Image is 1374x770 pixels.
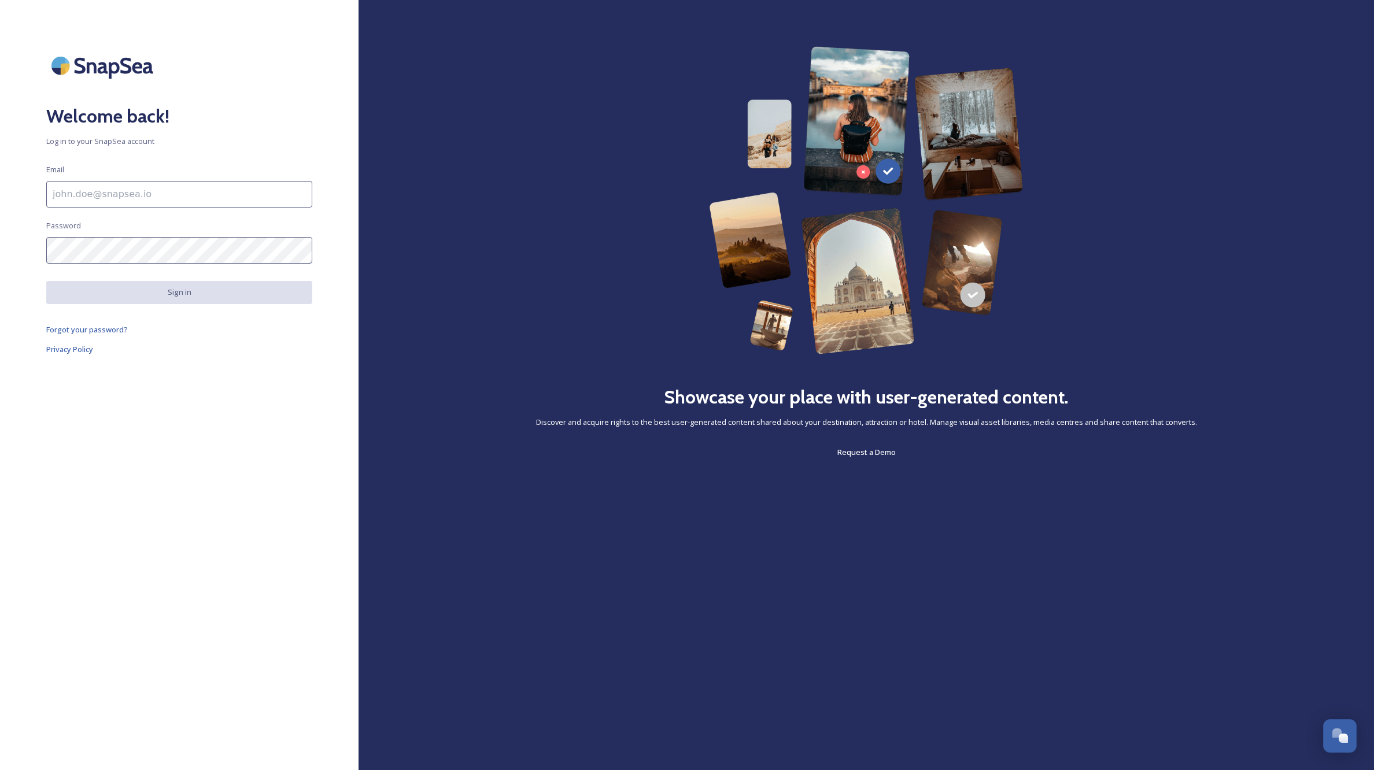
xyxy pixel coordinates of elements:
[46,323,312,336] a: Forgot your password?
[46,102,312,130] h2: Welcome back!
[1323,719,1357,753] button: Open Chat
[664,383,1069,411] h2: Showcase your place with user-generated content.
[46,344,93,354] span: Privacy Policy
[837,445,896,459] a: Request a Demo
[46,342,312,356] a: Privacy Policy
[709,46,1024,354] img: 63b42ca75bacad526042e722_Group%20154-p-800.png
[46,220,81,231] span: Password
[837,447,896,457] span: Request a Demo
[46,181,312,208] input: john.doe@snapsea.io
[46,164,64,175] span: Email
[536,417,1197,428] span: Discover and acquire rights to the best user-generated content shared about your destination, att...
[46,136,312,147] span: Log in to your SnapSea account
[46,324,128,335] span: Forgot your password?
[46,281,312,303] button: Sign in
[46,46,162,85] img: SnapSea Logo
